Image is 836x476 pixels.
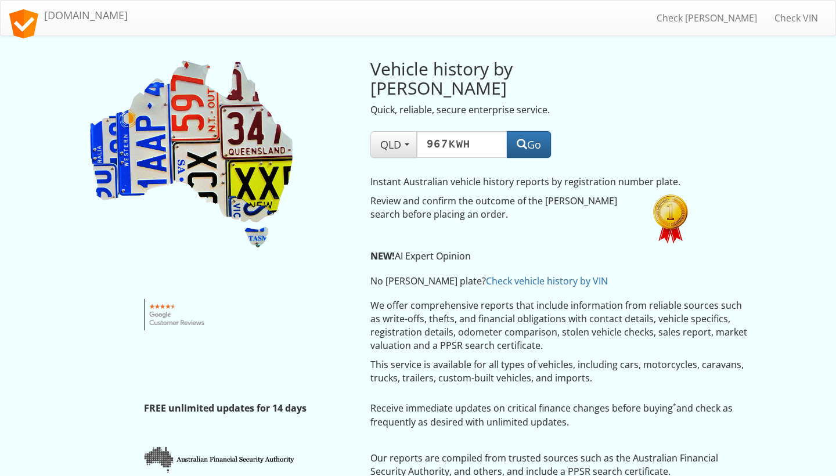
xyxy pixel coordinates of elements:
[370,250,693,263] p: AI Expert Opinion
[653,194,688,244] img: 60xNx1st.png.pagespeed.ic.dCaXidl4M0.png
[370,250,395,262] strong: NEW!
[507,131,551,158] button: Go
[380,138,407,152] span: QLD
[486,275,608,287] a: Check vehicle history by VIN
[417,131,507,158] input: Rego
[766,3,827,33] a: Check VIN
[144,446,297,474] img: xafsa.png.pagespeed.ic.JEDYS2SgpF.png
[370,59,636,98] h2: Vehicle history by [PERSON_NAME]
[144,402,307,414] strong: FREE unlimited updates for 14 days
[144,299,211,330] img: Google customer reviews
[1,1,136,30] a: [DOMAIN_NAME]
[370,299,749,352] p: We offer comprehensive reports that include information from reliable sources such as write-offs,...
[370,103,636,117] p: Quick, reliable, secure enterprise service.
[370,194,636,221] p: Review and confirm the outcome of the [PERSON_NAME] search before placing an order.
[87,59,296,250] img: Rego Check
[370,175,693,189] p: Instant Australian vehicle history reports by registration number plate.
[370,402,749,428] p: Receive immediate updates on critical finance changes before buying and check as frequently as de...
[648,3,766,33] a: Check [PERSON_NAME]
[370,131,417,158] button: QLD
[9,9,38,38] img: logo.svg
[370,358,749,385] p: This service is available for all types of vehicles, including cars, motorcycles, caravans, truck...
[370,275,693,288] p: No [PERSON_NAME] plate?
